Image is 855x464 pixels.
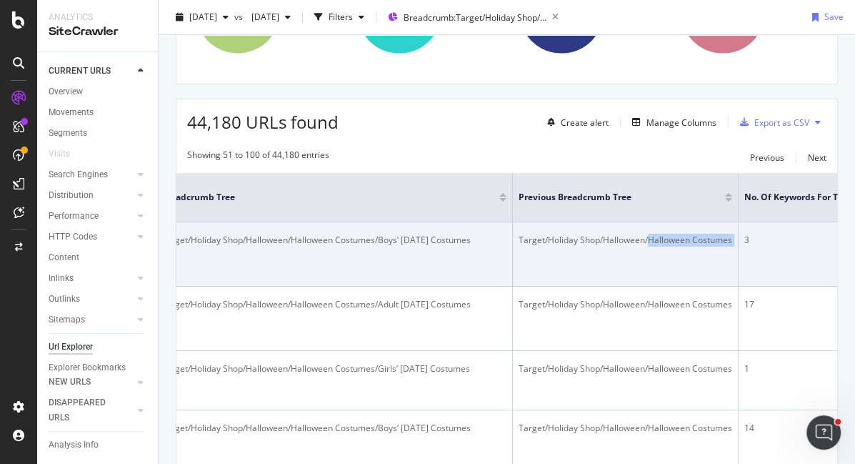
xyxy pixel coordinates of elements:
[49,292,80,307] div: Outlinks
[49,84,148,99] a: Overview
[309,6,370,29] button: Filters
[49,292,134,307] a: Outlinks
[49,126,87,141] div: Segments
[329,11,353,23] div: Filters
[237,26,261,36] text: 83.9%
[49,209,134,224] a: Performance
[49,84,83,99] div: Overview
[806,415,841,450] iframe: Intercom live chat
[49,105,94,120] div: Movements
[49,64,111,79] div: CURRENT URLS
[49,105,148,120] a: Movements
[646,117,716,129] div: Manage Columns
[49,64,134,79] a: CURRENT URLS
[49,24,146,40] div: SiteCrawler
[49,147,84,162] a: Visits
[49,167,108,182] div: Search Engines
[750,152,784,164] div: Previous
[49,312,85,327] div: Sitemaps
[246,11,279,23] span: 2025 Sep. 1st
[234,11,246,23] span: vs
[806,6,844,29] button: Save
[519,298,732,311] div: Target/Holiday Shop/Halloween/Halloween Costumes
[561,117,609,129] div: Create alert
[49,340,93,355] div: Url Explorer
[49,360,148,375] a: Explorer Bookmarks
[49,188,134,203] a: Distribution
[519,362,732,375] div: Target/Holiday Shop/Halloween/Halloween Costumes
[49,229,97,245] div: HTTP Codes
[49,250,148,265] a: Content
[49,312,134,327] a: Sitemaps
[49,375,134,390] a: NEW URLS
[187,149,329,166] div: Showing 51 to 100 of 44,180 entries
[750,149,784,166] button: Previous
[49,126,148,141] a: Segments
[49,11,146,24] div: Analytics
[49,271,134,286] a: Inlinks
[161,191,478,204] span: Breadcrumb Tree
[170,6,234,29] button: [DATE]
[824,11,844,23] div: Save
[49,271,74,286] div: Inlinks
[161,234,506,247] div: Target/Holiday Shop/Halloween/Halloween Costumes/Boys’ [DATE] Costumes
[382,6,546,29] button: Breadcrumb:Target/Holiday Shop/Halloween/Halloween Costumes/*
[49,438,99,453] div: Analysis Info
[161,422,506,435] div: Target/Holiday Shop/Halloween/Halloween Costumes/Boys’ [DATE] Costumes
[541,111,609,134] button: Create alert
[161,298,506,311] div: Target/Holiday Shop/Halloween/Halloween Costumes/Adult [DATE] Costumes
[49,147,70,162] div: Visits
[519,234,732,247] div: Target/Holiday Shop/Halloween/Halloween Costumes
[49,375,91,390] div: NEW URLS
[49,340,148,355] a: Url Explorer
[519,191,704,204] span: Previous Breadcrumb Tree
[626,114,716,131] button: Manage Columns
[49,229,134,245] a: HTTP Codes
[808,149,826,166] button: Next
[49,188,94,203] div: Distribution
[49,395,134,425] a: DISAPPEARED URLS
[187,110,339,134] span: 44,180 URLs found
[49,360,126,375] div: Explorer Bookmarks
[189,11,217,23] span: 2025 Sep. 15th
[808,152,826,164] div: Next
[49,395,121,425] div: DISAPPEARED URLS
[519,422,732,435] div: Target/Holiday Shop/Halloween/Halloween Costumes
[246,6,296,29] button: [DATE]
[49,167,134,182] a: Search Engines
[49,438,148,453] a: Analysis Info
[161,362,506,375] div: Target/Holiday Shop/Halloween/Halloween Costumes/Girls’ [DATE] Costumes
[754,117,809,129] div: Export as CSV
[404,11,546,24] span: Breadcrumb: Target/Holiday Shop/Halloween/Halloween Costumes/*
[734,111,809,134] button: Export as CSV
[49,209,99,224] div: Performance
[49,250,79,265] div: Content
